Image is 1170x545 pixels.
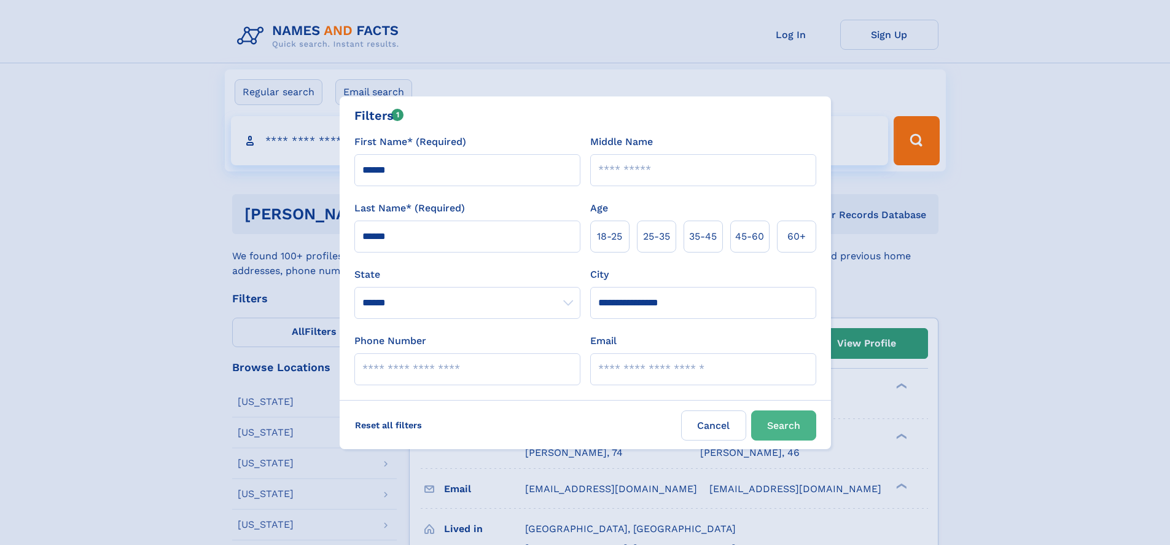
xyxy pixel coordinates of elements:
[735,229,764,244] span: 45‑60
[347,410,430,440] label: Reset all filters
[354,106,404,125] div: Filters
[689,229,717,244] span: 35‑45
[354,135,466,149] label: First Name* (Required)
[681,410,746,441] label: Cancel
[590,201,608,216] label: Age
[354,201,465,216] label: Last Name* (Required)
[643,229,670,244] span: 25‑35
[751,410,816,441] button: Search
[354,334,426,348] label: Phone Number
[354,267,580,282] label: State
[787,229,806,244] span: 60+
[597,229,622,244] span: 18‑25
[590,334,617,348] label: Email
[590,267,609,282] label: City
[590,135,653,149] label: Middle Name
